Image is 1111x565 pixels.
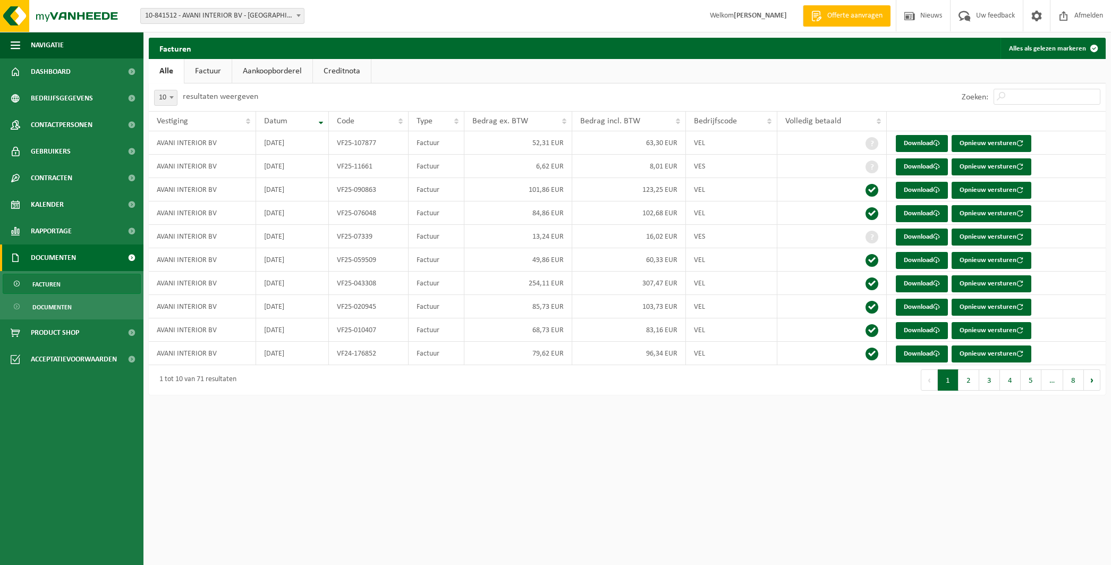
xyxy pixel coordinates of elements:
label: resultaten weergeven [183,92,258,101]
a: Alle [149,59,184,83]
td: [DATE] [256,225,329,248]
button: 4 [1000,369,1021,391]
td: 84,86 EUR [464,201,572,225]
td: 60,33 EUR [572,248,686,272]
a: Download [896,158,948,175]
a: Facturen [3,274,141,294]
td: [DATE] [256,155,329,178]
td: VF25-059509 [329,248,409,272]
td: [DATE] [256,342,329,365]
button: Opnieuw versturen [952,252,1031,269]
td: VEL [686,272,777,295]
td: [DATE] [256,178,329,201]
button: 2 [959,369,979,391]
td: Factuur [409,272,464,295]
td: 307,47 EUR [572,272,686,295]
span: Rapportage [31,218,72,244]
td: VF25-076048 [329,201,409,225]
a: Offerte aanvragen [803,5,891,27]
a: Download [896,229,948,246]
span: Dashboard [31,58,71,85]
button: 3 [979,369,1000,391]
td: VEL [686,248,777,272]
span: Documenten [31,244,76,271]
span: 10 [154,90,177,106]
td: Factuur [409,155,464,178]
span: Facturen [32,274,61,294]
span: Offerte aanvragen [825,11,885,21]
td: 8,01 EUR [572,155,686,178]
button: Opnieuw versturen [952,158,1031,175]
td: AVANI INTERIOR BV [149,201,256,225]
a: Download [896,345,948,362]
td: VF25-11661 [329,155,409,178]
button: Previous [921,369,938,391]
td: VF24-176852 [329,342,409,365]
td: AVANI INTERIOR BV [149,131,256,155]
a: Download [896,252,948,269]
td: 52,31 EUR [464,131,572,155]
td: [DATE] [256,131,329,155]
button: Alles als gelezen markeren [1000,38,1105,59]
td: 63,30 EUR [572,131,686,155]
span: … [1041,369,1063,391]
a: Download [896,299,948,316]
button: Opnieuw versturen [952,205,1031,222]
td: VF25-020945 [329,295,409,318]
td: 102,68 EUR [572,201,686,225]
td: 85,73 EUR [464,295,572,318]
span: 10-841512 - AVANI INTERIOR BV - OUDENAARDE [141,9,304,23]
td: [DATE] [256,272,329,295]
button: Opnieuw versturen [952,345,1031,362]
span: Product Shop [31,319,79,346]
td: Factuur [409,131,464,155]
td: VF25-090863 [329,178,409,201]
td: VEL [686,318,777,342]
span: Bedrag ex. BTW [472,117,528,125]
a: Download [896,275,948,292]
span: Contracten [31,165,72,191]
span: Volledig betaald [785,117,841,125]
td: VEL [686,295,777,318]
span: Bedrijfsgegevens [31,85,93,112]
td: Factuur [409,342,464,365]
td: VEL [686,342,777,365]
button: Opnieuw versturen [952,322,1031,339]
span: Type [417,117,432,125]
button: Next [1084,369,1100,391]
a: Download [896,322,948,339]
button: 8 [1063,369,1084,391]
button: 5 [1021,369,1041,391]
td: AVANI INTERIOR BV [149,248,256,272]
td: [DATE] [256,248,329,272]
td: Factuur [409,225,464,248]
a: Aankoopborderel [232,59,312,83]
label: Zoeken: [962,93,988,102]
td: 96,34 EUR [572,342,686,365]
td: [DATE] [256,295,329,318]
td: VES [686,155,777,178]
span: Navigatie [31,32,64,58]
span: Datum [264,117,287,125]
button: Opnieuw versturen [952,182,1031,199]
button: Opnieuw versturen [952,229,1031,246]
a: Factuur [184,59,232,83]
span: 10-841512 - AVANI INTERIOR BV - OUDENAARDE [140,8,304,24]
span: Kalender [31,191,64,218]
button: Opnieuw versturen [952,299,1031,316]
td: Factuur [409,318,464,342]
a: Download [896,182,948,199]
span: Gebruikers [31,138,71,165]
td: VEL [686,131,777,155]
td: 123,25 EUR [572,178,686,201]
td: 6,62 EUR [464,155,572,178]
td: 103,73 EUR [572,295,686,318]
td: VEL [686,178,777,201]
td: AVANI INTERIOR BV [149,178,256,201]
td: AVANI INTERIOR BV [149,318,256,342]
a: Download [896,205,948,222]
a: Download [896,135,948,152]
td: AVANI INTERIOR BV [149,272,256,295]
h2: Facturen [149,38,202,58]
td: 49,86 EUR [464,248,572,272]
